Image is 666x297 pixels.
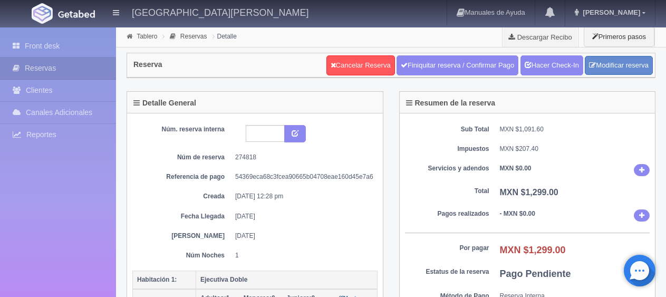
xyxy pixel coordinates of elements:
[235,251,370,260] dd: 1
[405,209,489,218] dt: Pagos realizados
[235,212,370,221] dd: [DATE]
[235,173,370,181] dd: 54369eca68c3fcea90665b04708eae160d45e7a6
[500,188,558,197] b: MXN $1,299.00
[210,31,239,41] li: Detalle
[140,212,225,221] dt: Fecha Llegada
[58,10,95,18] img: Getabed
[235,232,370,241] dd: [DATE]
[405,267,489,276] dt: Estatus de la reserva
[140,192,225,201] dt: Creada
[397,55,518,75] a: Finiquitar reserva / Confirmar Pago
[132,5,308,18] h4: [GEOGRAPHIC_DATA][PERSON_NAME]
[500,125,650,134] dd: MXN $1,091.60
[32,3,53,24] img: Getabed
[235,153,370,162] dd: 274818
[140,173,225,181] dt: Referencia de pago
[500,245,566,255] b: MXN $1,299.00
[196,271,378,289] th: Ejecutiva Doble
[133,99,196,107] h4: Detalle General
[140,251,225,260] dt: Núm Noches
[520,55,583,75] a: Hacer Check-In
[405,244,489,253] dt: Por pagar
[133,61,162,69] h4: Reserva
[500,210,535,217] b: - MXN $0.00
[405,125,489,134] dt: Sub Total
[326,55,395,75] a: Cancelar Reserva
[140,125,225,134] dt: Núm. reserva interna
[585,56,653,75] a: Modificar reserva
[137,276,177,283] b: Habitación 1:
[500,165,532,172] b: MXN $0.00
[580,8,640,16] span: [PERSON_NAME]
[235,192,370,201] dd: [DATE] 12:28 pm
[405,164,489,173] dt: Servicios y adendos
[405,145,489,154] dt: Impuestos
[500,145,650,154] dd: MXN $207.40
[140,232,225,241] dt: [PERSON_NAME]
[137,33,157,40] a: Tablero
[503,26,578,47] a: Descargar Recibo
[406,99,496,107] h4: Resumen de la reserva
[140,153,225,162] dt: Núm de reserva
[500,269,571,279] b: Pago Pendiente
[180,33,207,40] a: Reservas
[405,187,489,196] dt: Total
[584,26,654,47] button: Primeros pasos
